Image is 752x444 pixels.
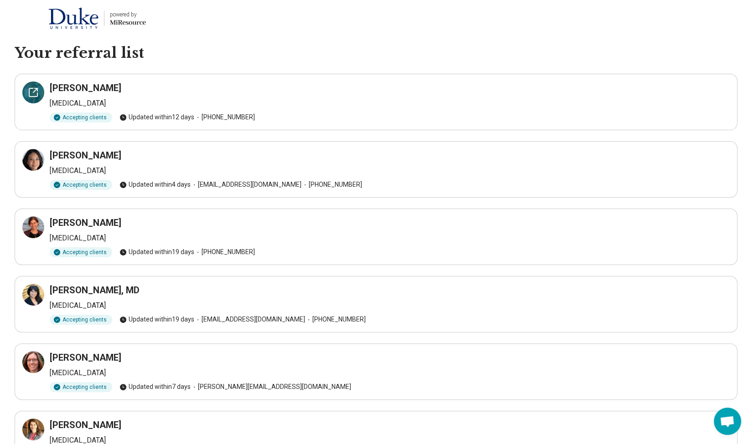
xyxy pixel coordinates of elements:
[50,112,112,122] div: Accepting clients
[194,112,255,122] span: [PHONE_NUMBER]
[48,7,99,29] img: Duke University
[119,247,194,257] span: Updated within 19 days
[50,284,140,296] h3: [PERSON_NAME], MD
[191,382,351,392] span: [PERSON_NAME][EMAIL_ADDRESS][DOMAIN_NAME]
[119,112,194,122] span: Updated within 12 days
[50,315,112,325] div: Accepting clients
[191,180,301,189] span: [EMAIL_ADDRESS][DOMAIN_NAME]
[50,367,730,378] p: [MEDICAL_DATA]
[50,216,121,229] h3: [PERSON_NAME]
[119,315,194,324] span: Updated within 19 days
[301,180,362,189] span: [PHONE_NUMBER]
[119,382,191,392] span: Updated within 7 days
[50,82,121,94] h3: [PERSON_NAME]
[50,247,112,257] div: Accepting clients
[15,7,146,29] a: Duke Universitypowered by
[714,408,741,435] a: Open chat
[50,180,112,190] div: Accepting clients
[305,315,366,324] span: [PHONE_NUMBER]
[119,180,191,189] span: Updated within 4 days
[110,10,146,19] div: powered by
[50,149,121,162] h3: [PERSON_NAME]
[50,418,121,431] h3: [PERSON_NAME]
[50,233,730,244] p: [MEDICAL_DATA]
[50,351,121,364] h3: [PERSON_NAME]
[50,98,730,109] p: [MEDICAL_DATA]
[50,300,730,311] p: [MEDICAL_DATA]
[50,165,730,176] p: [MEDICAL_DATA]
[194,315,305,324] span: [EMAIL_ADDRESS][DOMAIN_NAME]
[194,247,255,257] span: [PHONE_NUMBER]
[15,44,737,63] h1: Your referral list
[50,382,112,392] div: Accepting clients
